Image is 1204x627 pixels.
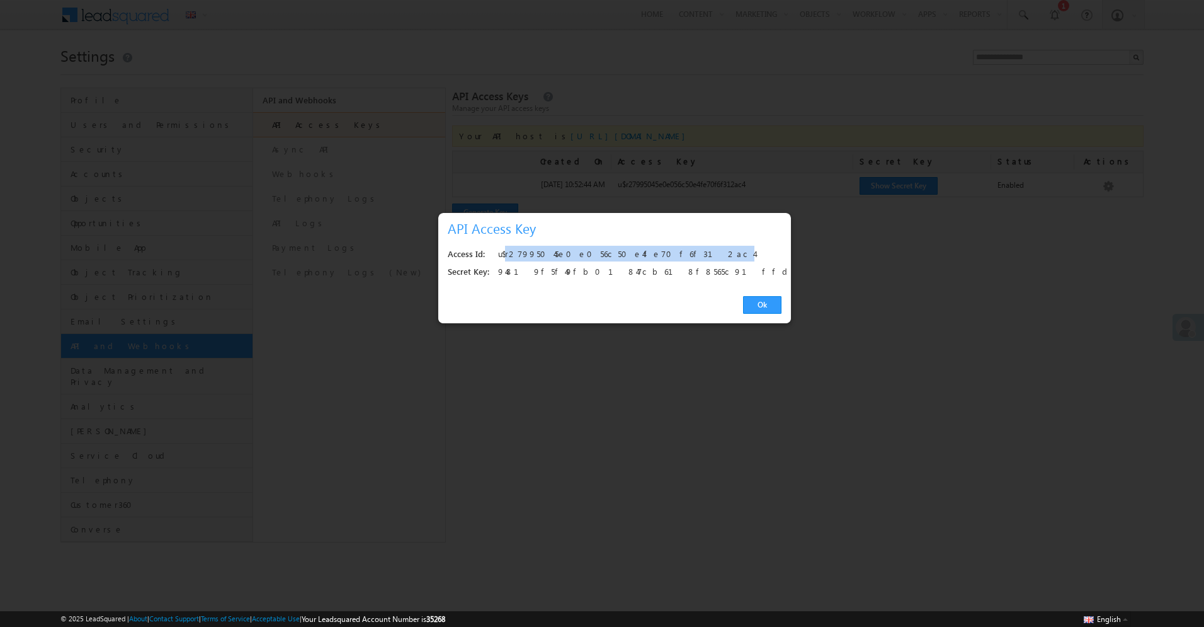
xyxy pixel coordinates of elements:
a: Contact Support [149,614,199,623]
h3: API Access Key [448,217,787,239]
span: English [1097,614,1121,624]
div: Secret Key: [448,263,489,281]
div: 94819f5f49fb01847cb618f8565c91ffd5ce4463 [498,263,775,281]
a: Ok [743,296,781,314]
a: About [129,614,147,623]
a: Terms of Service [201,614,250,623]
div: u$r27995045e0e056c50e4fe70f6f312ac4 [498,246,775,263]
span: © 2025 LeadSquared | | | | | [60,613,445,625]
a: Acceptable Use [252,614,300,623]
span: Your Leadsquared Account Number is [302,614,445,624]
span: 35268 [426,614,445,624]
div: Access Id: [448,246,489,263]
button: English [1081,611,1131,626]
